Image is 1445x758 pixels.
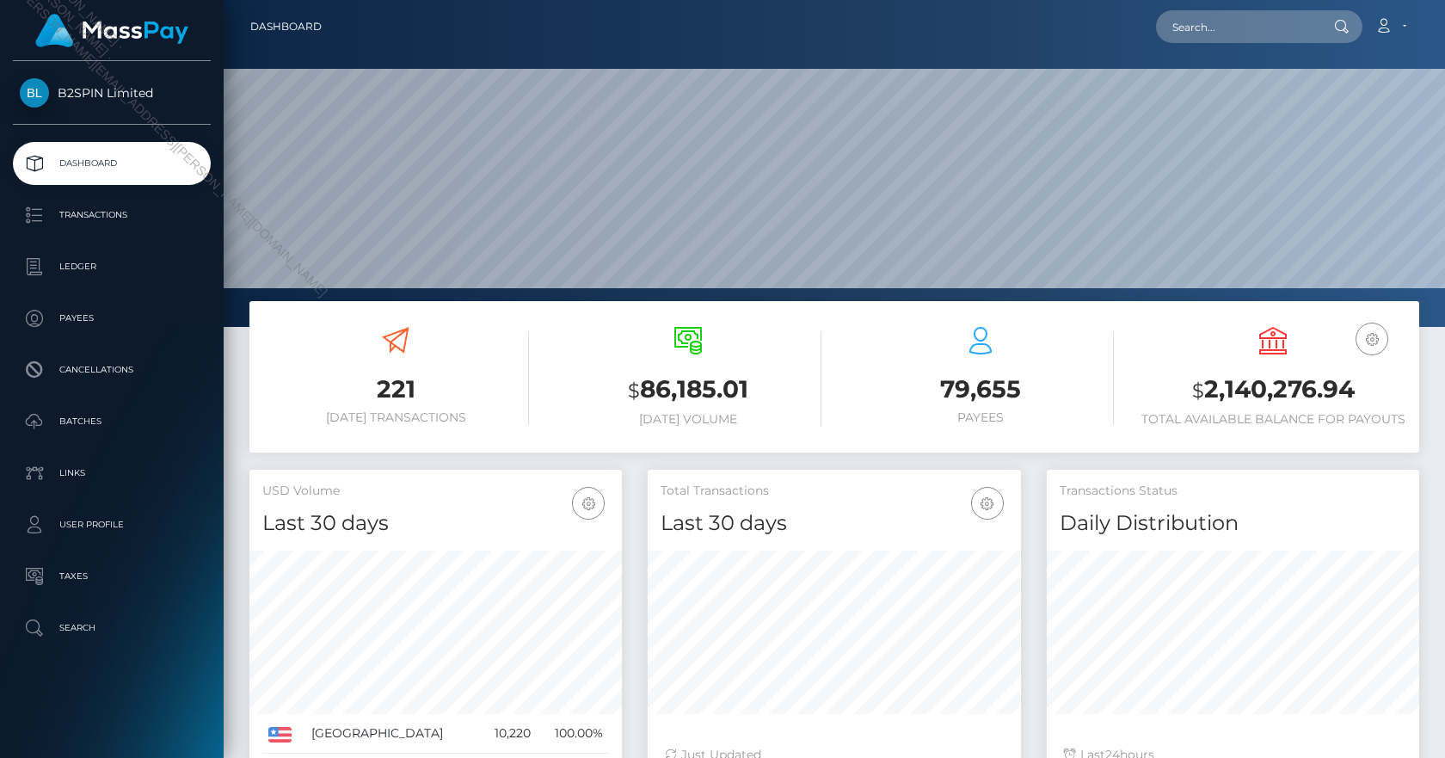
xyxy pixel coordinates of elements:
[268,727,292,743] img: US.png
[20,202,204,228] p: Transactions
[20,615,204,641] p: Search
[262,508,609,539] h4: Last 30 days
[661,483,1007,500] h5: Total Transactions
[1060,483,1406,500] h5: Transactions Status
[20,564,204,589] p: Taxes
[13,452,211,495] a: Links
[1140,412,1406,427] h6: Total Available Balance for Payouts
[478,714,537,754] td: 10,220
[13,503,211,546] a: User Profile
[13,400,211,443] a: Batches
[13,85,211,101] span: B2SPIN Limited
[847,373,1114,406] h3: 79,655
[537,714,610,754] td: 100.00%
[20,305,204,331] p: Payees
[13,245,211,288] a: Ledger
[20,460,204,486] p: Links
[13,194,211,237] a: Transactions
[20,78,49,108] img: B2SPIN Limited
[1156,10,1318,43] input: Search...
[1192,379,1204,403] small: $
[262,373,529,406] h3: 221
[262,410,529,425] h6: [DATE] Transactions
[1060,508,1406,539] h4: Daily Distribution
[628,379,640,403] small: $
[262,483,609,500] h5: USD Volume
[305,714,479,754] td: [GEOGRAPHIC_DATA]
[1140,373,1406,408] h3: 2,140,276.94
[555,373,821,408] h3: 86,185.01
[20,254,204,280] p: Ledger
[661,508,1007,539] h4: Last 30 days
[13,348,211,391] a: Cancellations
[250,9,322,45] a: Dashboard
[13,297,211,340] a: Payees
[847,410,1114,425] h6: Payees
[20,357,204,383] p: Cancellations
[13,555,211,598] a: Taxes
[20,512,204,538] p: User Profile
[13,607,211,650] a: Search
[20,151,204,176] p: Dashboard
[13,142,211,185] a: Dashboard
[555,412,821,427] h6: [DATE] Volume
[20,409,204,434] p: Batches
[35,14,188,47] img: MassPay Logo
